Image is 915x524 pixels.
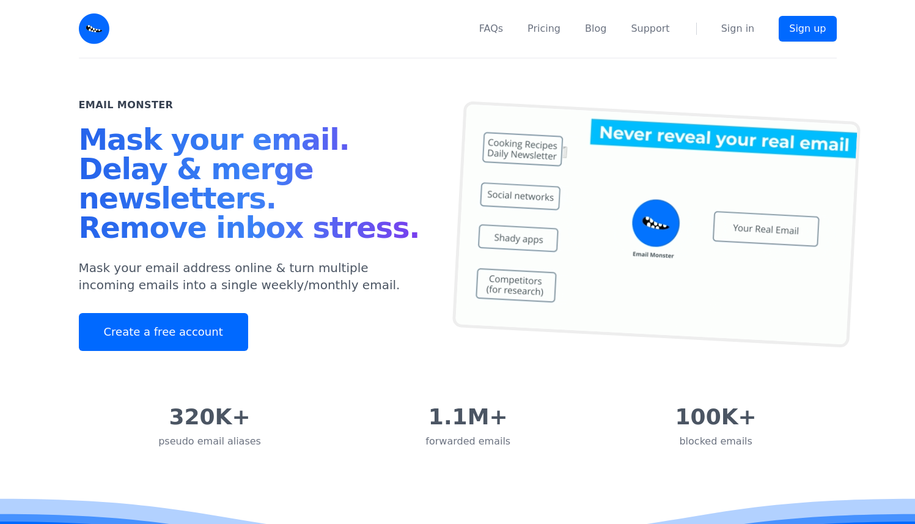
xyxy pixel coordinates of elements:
a: Sign up [779,16,836,42]
a: Blog [585,21,606,36]
a: Pricing [527,21,560,36]
div: 1.1M+ [425,405,510,429]
div: pseudo email aliases [158,434,261,449]
a: Support [631,21,669,36]
div: 320K+ [158,405,261,429]
img: Email Monster [79,13,109,44]
div: forwarded emails [425,434,510,449]
a: FAQs [479,21,503,36]
div: 100K+ [675,405,757,429]
h2: Email Monster [79,98,174,113]
h1: Mask your email. Delay & merge newsletters. Remove inbox stress. [79,125,428,247]
p: Mask your email address online & turn multiple incoming emails into a single weekly/monthly email. [79,259,428,293]
img: temp mail, free temporary mail, Temporary Email [452,101,860,348]
a: Create a free account [79,313,248,351]
a: Sign in [721,21,755,36]
div: blocked emails [675,434,757,449]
